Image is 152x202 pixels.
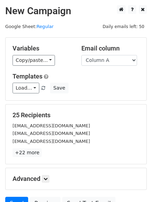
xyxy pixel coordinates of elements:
[13,55,55,66] a: Copy/paste...
[13,111,139,119] h5: 25 Recipients
[37,24,54,29] a: Regular
[13,45,71,52] h5: Variables
[13,131,90,136] small: [EMAIL_ADDRESS][DOMAIN_NAME]
[13,123,90,128] small: [EMAIL_ADDRESS][DOMAIN_NAME]
[13,148,42,157] a: +22 more
[81,45,140,52] h5: Email column
[13,175,139,183] h5: Advanced
[100,23,147,30] span: Daily emails left: 50
[13,73,42,80] a: Templates
[13,139,90,144] small: [EMAIL_ADDRESS][DOMAIN_NAME]
[50,83,68,93] button: Save
[100,24,147,29] a: Daily emails left: 50
[5,5,147,17] h2: New Campaign
[5,24,54,29] small: Google Sheet:
[13,83,39,93] a: Load...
